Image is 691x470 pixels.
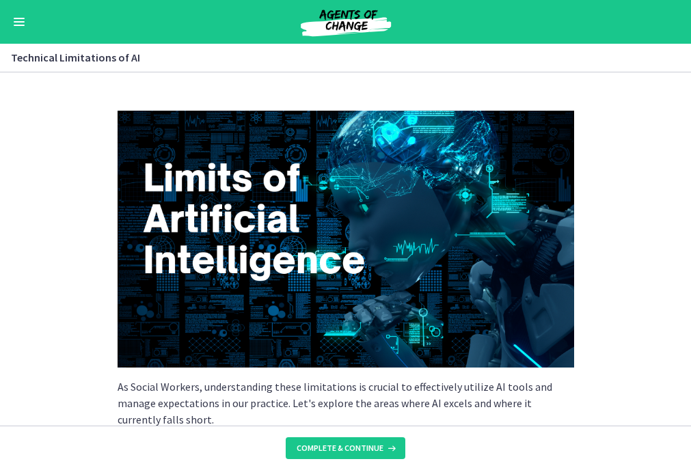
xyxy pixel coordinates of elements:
[11,49,664,66] h3: Technical Limitations of AI
[297,443,383,454] span: Complete & continue
[118,378,574,428] p: As Social Workers, understanding these limitations is crucial to effectively utilize AI tools and...
[264,5,428,38] img: Agents of Change
[286,437,405,459] button: Complete & continue
[118,111,574,368] img: Slides_for_Title_Slides_for_ChatGPT_and_AI_for_Social_Work_%2813%29.png
[11,14,27,30] button: Enable menu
